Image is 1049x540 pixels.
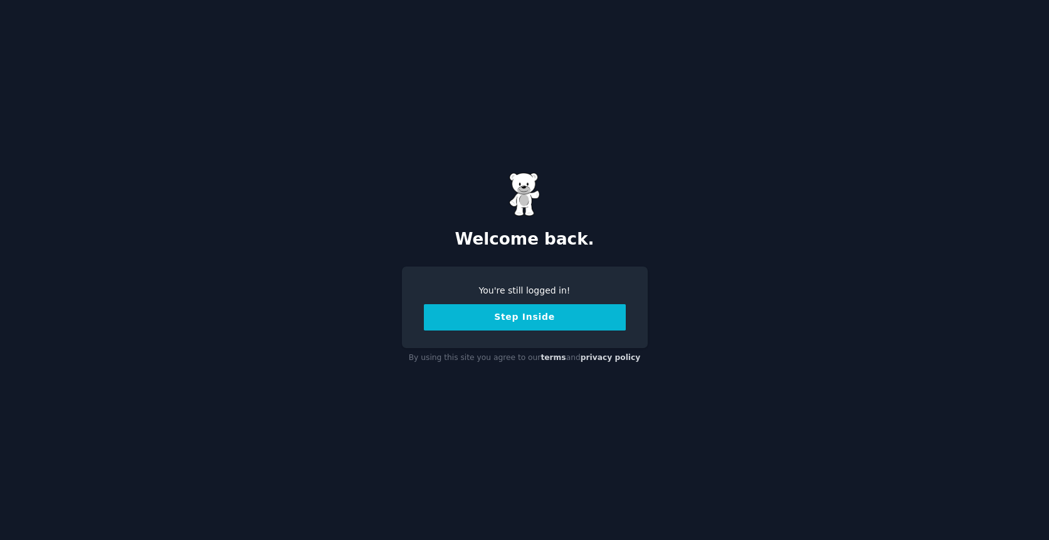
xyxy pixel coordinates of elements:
[540,353,566,362] a: terms
[424,284,626,297] div: You're still logged in!
[581,353,641,362] a: privacy policy
[402,348,648,368] div: By using this site you agree to our and
[402,230,648,250] h2: Welcome back.
[509,172,540,216] img: Gummy Bear
[424,304,626,331] button: Step Inside
[424,312,626,322] a: Step Inside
